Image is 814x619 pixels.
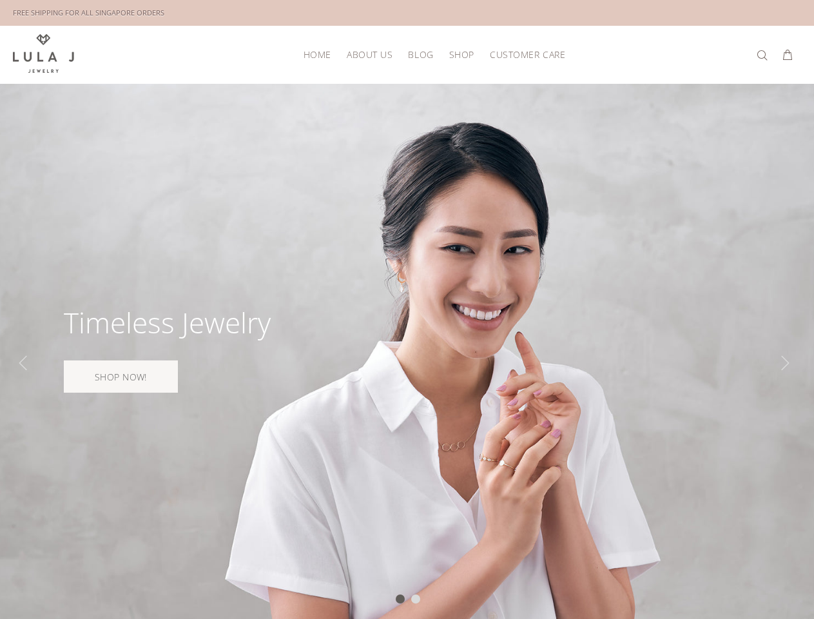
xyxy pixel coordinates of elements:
a: Blog [400,44,441,64]
span: About Us [347,50,392,59]
span: Customer Care [490,50,565,59]
a: Shop [441,44,482,64]
div: Timeless Jewelry [64,308,271,337]
a: Customer Care [482,44,565,64]
span: Blog [408,50,433,59]
span: Shop [449,50,474,59]
a: HOME [296,44,339,64]
div: FREE SHIPPING FOR ALL SINGAPORE ORDERS [13,6,164,20]
span: HOME [304,50,331,59]
a: About Us [339,44,400,64]
a: SHOP NOW! [64,360,178,393]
